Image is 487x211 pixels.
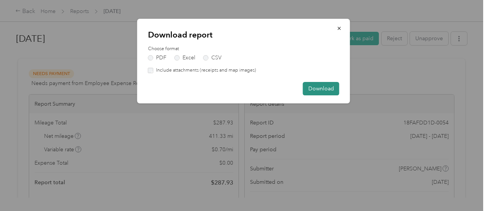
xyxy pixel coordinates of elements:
label: Excel [174,55,195,61]
p: Download report [148,29,339,40]
label: PDF [148,55,166,61]
label: Include attachments (receipts and map images) [153,67,256,74]
label: Choose format [148,46,339,52]
iframe: Everlance-gr Chat Button Frame [444,168,487,211]
button: Download [303,82,339,95]
label: CSV [203,55,222,61]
